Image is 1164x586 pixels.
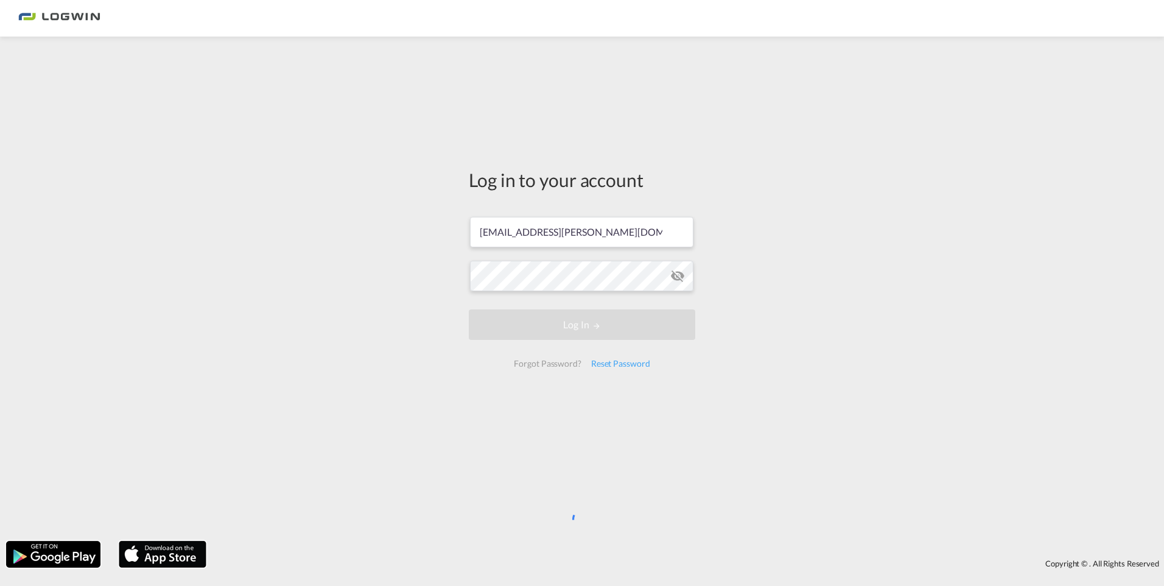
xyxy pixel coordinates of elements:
[5,540,102,569] img: google.png
[469,167,695,192] div: Log in to your account
[670,269,685,283] md-icon: icon-eye-off
[469,309,695,340] button: LOGIN
[586,353,655,375] div: Reset Password
[18,5,100,32] img: bc73a0e0d8c111efacd525e4c8ad7d32.png
[509,353,586,375] div: Forgot Password?
[117,540,208,569] img: apple.png
[212,553,1164,574] div: Copyright © . All Rights Reserved
[470,217,693,247] input: Enter email/phone number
